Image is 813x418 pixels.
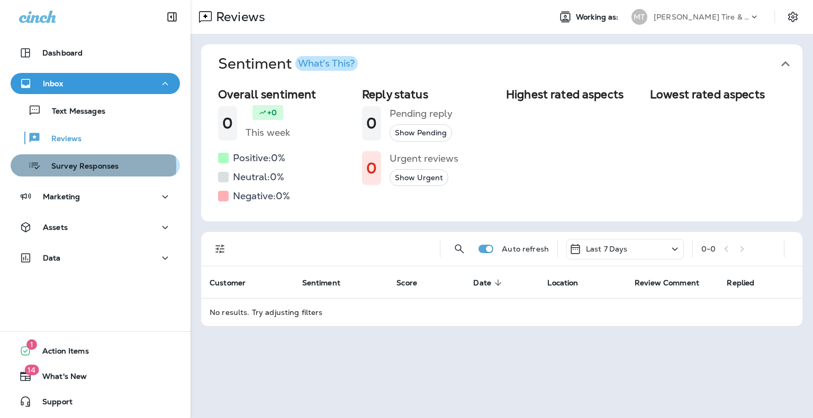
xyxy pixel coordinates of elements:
[11,391,180,412] button: Support
[654,13,749,21] p: [PERSON_NAME] Tire & Auto
[11,127,180,149] button: Reviews
[218,88,354,101] h2: Overall sentiment
[11,73,180,94] button: Inbox
[727,278,754,287] span: Replied
[396,278,431,287] span: Score
[295,56,358,71] button: What's This?
[650,88,785,101] h2: Lowest rated aspects
[701,245,716,253] div: 0 - 0
[43,79,63,88] p: Inbox
[210,278,246,287] span: Customer
[201,83,802,221] div: SentimentWhat's This?
[233,188,290,205] h5: Negative: 0 %
[366,115,377,132] h1: 0
[506,88,642,101] h2: Highest rated aspects
[11,217,180,238] button: Assets
[502,245,549,253] p: Auto refresh
[473,278,505,287] span: Date
[302,278,340,287] span: Sentiment
[302,278,354,287] span: Sentiment
[11,154,180,177] button: Survey Responses
[727,278,768,287] span: Replied
[473,278,491,287] span: Date
[24,365,39,375] span: 14
[547,278,592,287] span: Location
[233,169,284,185] h5: Neutral: 0 %
[390,105,453,122] h5: Pending reply
[11,186,180,207] button: Marketing
[11,42,180,63] button: Dashboard
[635,278,713,287] span: Review Comment
[11,247,180,268] button: Data
[157,6,187,27] button: Collapse Sidebar
[43,223,68,231] p: Assets
[390,150,458,167] h5: Urgent reviews
[210,44,811,83] button: SentimentWhat's This?
[390,169,448,187] button: Show Urgent
[11,99,180,122] button: Text Messages
[218,55,358,73] h1: Sentiment
[233,150,285,166] h5: Positive: 0 %
[41,162,119,172] p: Survey Responses
[366,160,377,177] h1: 0
[26,339,37,350] span: 1
[11,340,180,361] button: 1Action Items
[43,254,61,262] p: Data
[396,278,417,287] span: Score
[635,278,699,287] span: Review Comment
[783,7,802,26] button: Settings
[222,115,233,132] h1: 0
[547,278,578,287] span: Location
[576,13,621,22] span: Working as:
[212,9,265,25] p: Reviews
[41,134,82,144] p: Reviews
[449,238,470,259] button: Search Reviews
[210,238,231,259] button: Filters
[298,59,355,68] div: What's This?
[246,124,290,141] h5: This week
[32,397,73,410] span: Support
[42,49,83,57] p: Dashboard
[41,107,105,117] p: Text Messages
[32,347,89,359] span: Action Items
[43,192,80,201] p: Marketing
[11,366,180,387] button: 14What's New
[267,107,277,118] p: +0
[362,88,498,101] h2: Reply status
[390,124,452,142] button: Show Pending
[32,372,87,385] span: What's New
[201,298,802,326] td: No results. Try adjusting filters
[210,278,259,287] span: Customer
[631,9,647,25] div: MT
[586,245,628,253] p: Last 7 Days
